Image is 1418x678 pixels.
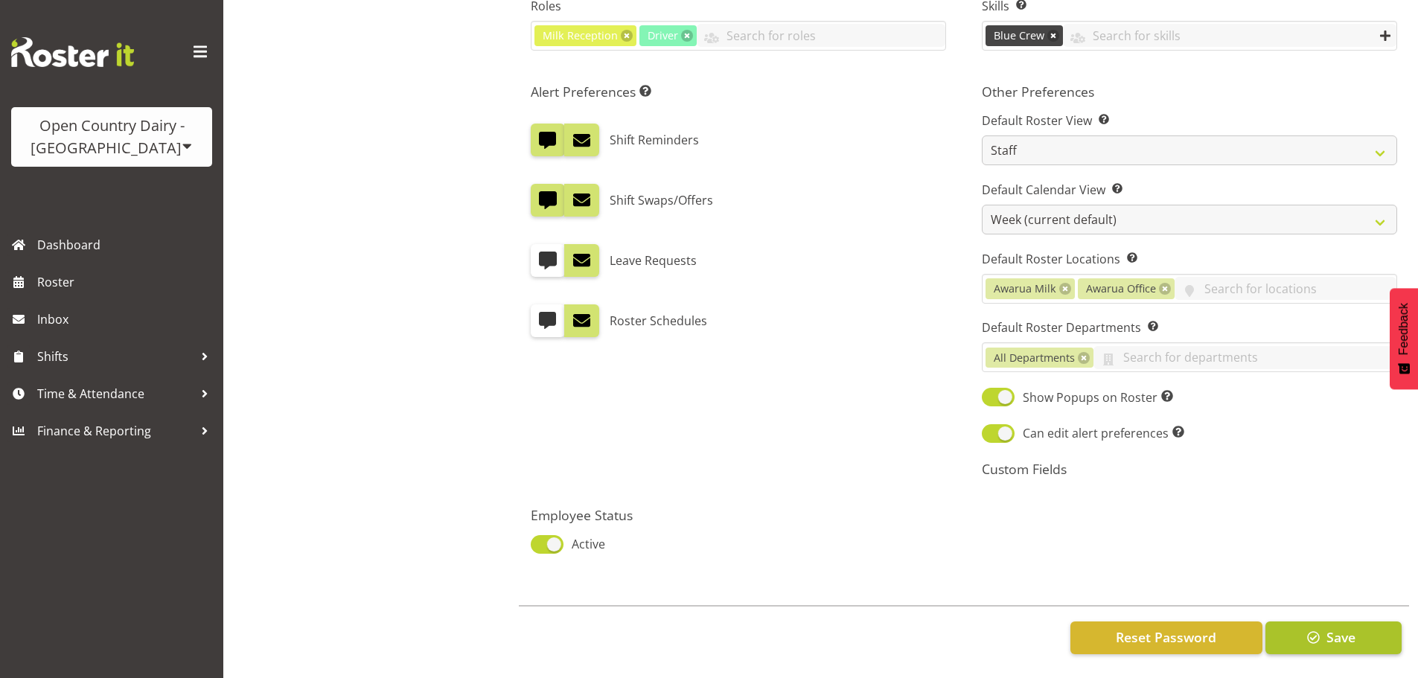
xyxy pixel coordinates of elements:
span: Can edit alert preferences [1015,424,1184,442]
h5: Other Preferences [982,83,1397,100]
span: Blue Crew [994,28,1044,44]
span: Driver [648,28,678,44]
label: Default Roster Departments [982,319,1397,336]
label: Shift Swaps/Offers [610,184,713,217]
label: Default Roster Locations [982,250,1397,268]
label: Leave Requests [610,244,697,277]
button: Save [1265,621,1402,654]
span: Shifts [37,345,194,368]
input: Search for skills [1063,24,1396,47]
img: Rosterit website logo [11,37,134,67]
span: All Departments [994,350,1075,366]
label: Shift Reminders [610,124,699,156]
span: Feedback [1397,303,1411,355]
input: Search for locations [1175,277,1396,300]
span: Dashboard [37,234,216,256]
button: Reset Password [1070,621,1262,654]
span: Finance & Reporting [37,420,194,442]
div: Open Country Dairy - [GEOGRAPHIC_DATA] [26,115,197,159]
span: Active [563,535,605,553]
span: Awarua Milk [994,281,1056,297]
span: Inbox [37,308,216,330]
h5: Custom Fields [982,461,1397,477]
label: Default Calendar View [982,181,1397,199]
button: Feedback - Show survey [1390,288,1418,389]
span: Reset Password [1116,627,1216,647]
label: Default Roster View [982,112,1397,129]
span: Show Popups on Roster [1015,388,1173,406]
span: Milk Reception [543,28,618,44]
label: Roster Schedules [610,304,707,337]
input: Search for roles [697,24,945,47]
input: Search for departments [1093,346,1396,369]
span: Roster [37,271,216,293]
span: Awarua Office [1086,281,1156,297]
h5: Employee Status [531,507,955,523]
h5: Alert Preferences [531,83,946,100]
span: Save [1326,627,1355,647]
span: Time & Attendance [37,383,194,405]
